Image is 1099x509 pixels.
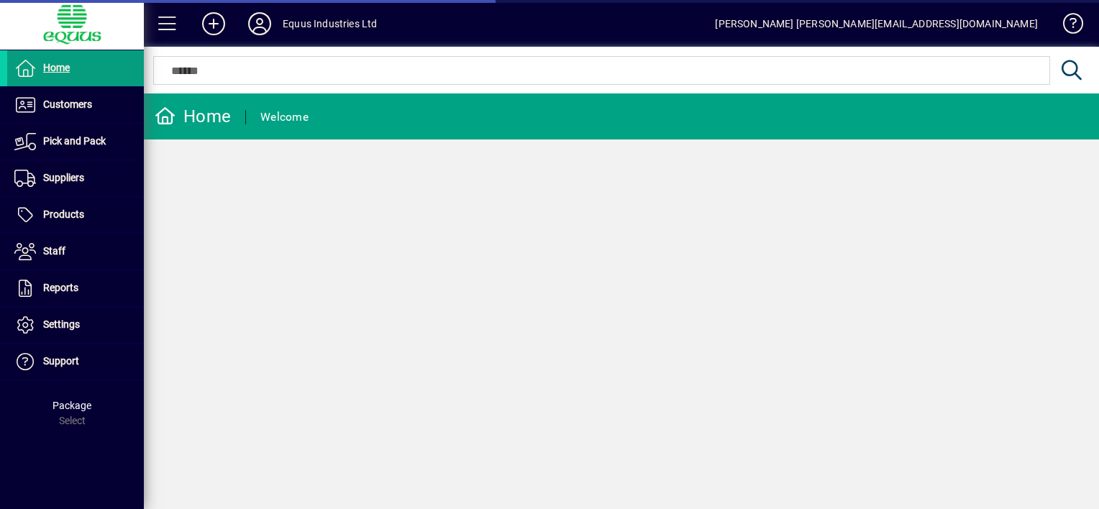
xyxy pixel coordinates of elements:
[53,400,91,411] span: Package
[43,98,92,110] span: Customers
[7,234,144,270] a: Staff
[155,105,231,128] div: Home
[43,62,70,73] span: Home
[7,124,144,160] a: Pick and Pack
[7,160,144,196] a: Suppliers
[7,270,144,306] a: Reports
[43,282,78,293] span: Reports
[43,355,79,367] span: Support
[191,11,237,37] button: Add
[237,11,283,37] button: Profile
[43,208,84,220] span: Products
[43,245,65,257] span: Staff
[43,172,84,183] span: Suppliers
[7,307,144,343] a: Settings
[1052,3,1081,50] a: Knowledge Base
[43,135,106,147] span: Pick and Pack
[283,12,378,35] div: Equus Industries Ltd
[715,12,1038,35] div: [PERSON_NAME] [PERSON_NAME][EMAIL_ADDRESS][DOMAIN_NAME]
[260,106,309,129] div: Welcome
[43,318,80,330] span: Settings
[7,87,144,123] a: Customers
[7,344,144,380] a: Support
[7,197,144,233] a: Products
